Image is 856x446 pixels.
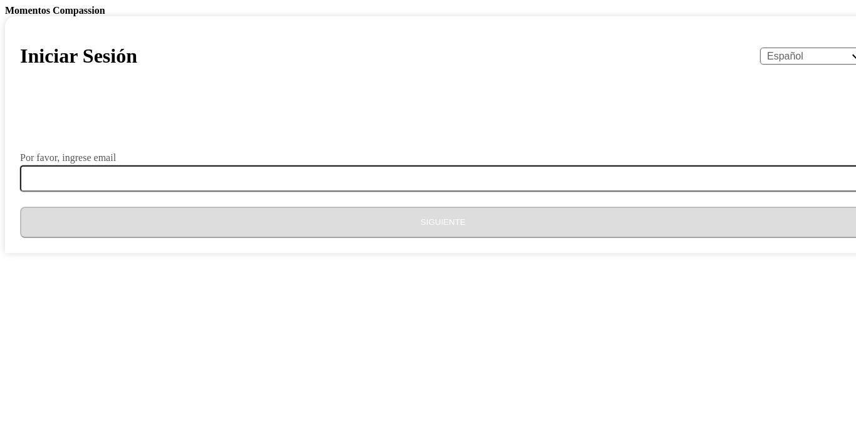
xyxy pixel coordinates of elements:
h1: Iniciar Sesión [20,44,137,68]
label: Por favor, ingrese email [20,153,116,163]
b: Momentos Compassion [5,5,105,16]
